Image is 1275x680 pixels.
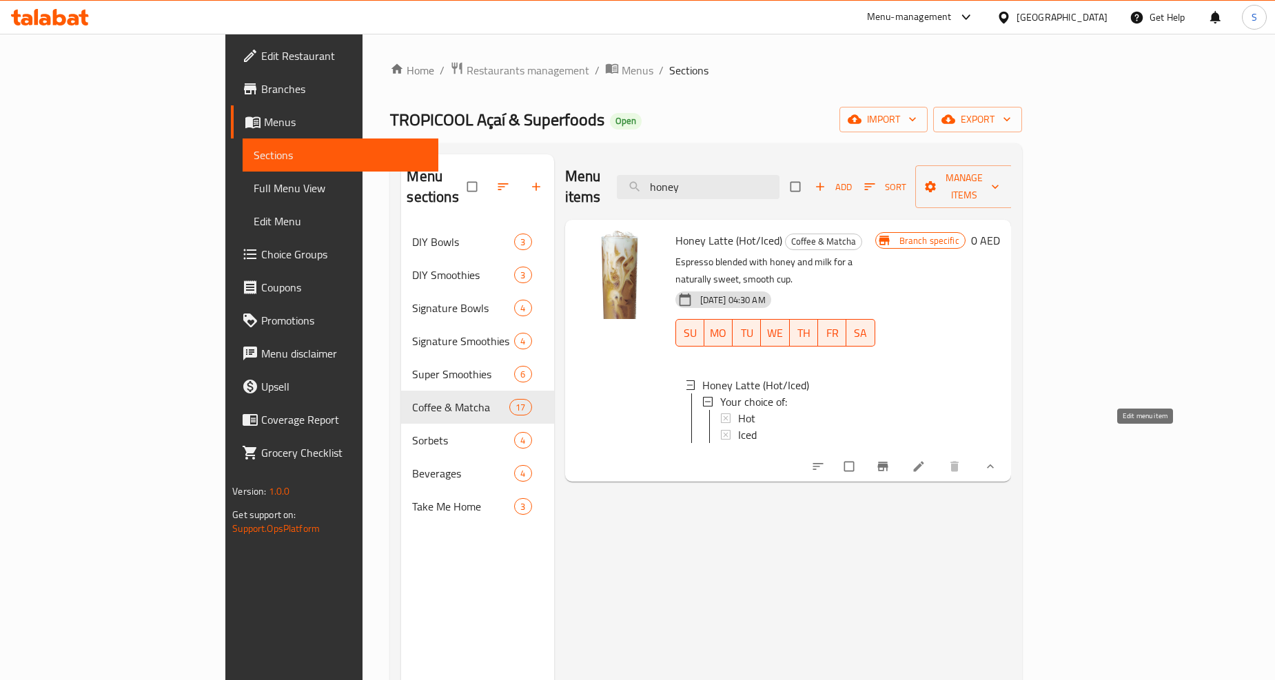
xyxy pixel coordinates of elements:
div: Sorbets [412,432,514,449]
button: TH [790,319,818,347]
span: Menu disclaimer [261,345,427,362]
span: Super Smoothies [412,366,514,382]
span: Sections [254,147,427,163]
span: Honey Latte (Hot/Iced) [675,230,782,251]
h2: Menu items [565,166,601,207]
span: import [850,111,917,128]
div: Super Smoothies6 [401,358,553,391]
span: TROPICOOL Açaí & Superfoods [390,104,604,135]
span: Menus [622,62,653,79]
button: SU [675,319,704,347]
nav: Menu sections [401,220,553,528]
div: Signature Bowls4 [401,291,553,324]
div: Beverages4 [401,457,553,490]
span: 1.0.0 [269,482,290,500]
a: Coupons [231,271,438,304]
button: Manage items [915,165,1013,208]
div: items [514,234,531,250]
a: Edit Menu [243,205,438,238]
a: Upsell [231,370,438,403]
div: Menu-management [867,9,952,25]
span: Select all sections [459,174,488,200]
span: Honey Latte (Hot/Iced) [702,377,809,393]
span: Choice Groups [261,246,427,262]
a: Edit Restaurant [231,39,438,72]
div: Open [610,113,642,130]
span: Grocery Checklist [261,444,427,461]
span: Coffee & Matcha [412,399,509,415]
span: TH [795,323,813,343]
a: Menus [605,61,653,79]
button: WE [761,319,789,347]
span: S [1252,10,1257,25]
div: items [514,267,531,283]
span: DIY Bowls [412,234,514,250]
span: Select to update [836,453,865,480]
a: Sections [243,138,438,172]
div: items [509,399,531,415]
li: / [659,62,664,79]
span: Signature Smoothies [412,333,514,349]
p: Espresso blended with honey and milk for a naturally sweet, smooth cup. [675,254,875,288]
a: Choice Groups [231,238,438,271]
h6: 0 AED [971,231,1000,250]
div: Coffee & Matcha17 [401,391,553,424]
div: Coffee & Matcha [785,234,862,250]
div: items [514,498,531,515]
span: 4 [515,302,531,315]
button: delete [939,451,972,482]
button: SA [846,319,875,347]
div: Take Me Home3 [401,490,553,523]
span: Coupons [261,279,427,296]
button: MO [704,319,733,347]
button: Add section [521,172,554,202]
span: Get support on: [232,506,296,524]
span: Version: [232,482,266,500]
a: Coverage Report [231,403,438,436]
span: Sort sections [488,172,521,202]
a: Full Menu View [243,172,438,205]
span: FR [824,323,841,343]
span: Signature Bowls [412,300,514,316]
span: Edit Restaurant [261,48,427,64]
span: Promotions [261,312,427,329]
span: Sections [669,62,708,79]
span: export [944,111,1011,128]
span: 3 [515,269,531,282]
button: Branch-specific-item [868,451,901,482]
a: Support.OpsPlatform [232,519,320,537]
button: TU [733,319,761,347]
div: items [514,333,531,349]
span: Take Me Home [412,498,514,515]
span: SA [852,323,869,343]
a: Menu disclaimer [231,337,438,370]
div: items [514,465,531,482]
div: Signature Smoothies4 [401,324,553,358]
span: 3 [515,236,531,249]
button: FR [818,319,846,347]
span: Restaurants management [467,62,589,79]
a: Branches [231,72,438,105]
div: items [514,366,531,382]
nav: breadcrumb [390,61,1021,79]
span: Menus [264,114,427,130]
button: Add [811,176,855,198]
span: 4 [515,434,531,447]
span: Iced [738,426,757,443]
span: DIY Smoothies [412,267,514,283]
span: Your choice of: [720,393,787,410]
span: 17 [510,401,531,414]
div: DIY Bowls3 [401,225,553,258]
span: Branches [261,81,427,97]
img: Honey Latte (Hot/Iced) [576,231,664,319]
a: Menus [231,105,438,138]
span: Add [815,179,852,195]
button: show more [972,451,1006,482]
li: / [595,62,600,79]
a: Promotions [231,304,438,337]
span: 4 [515,467,531,480]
